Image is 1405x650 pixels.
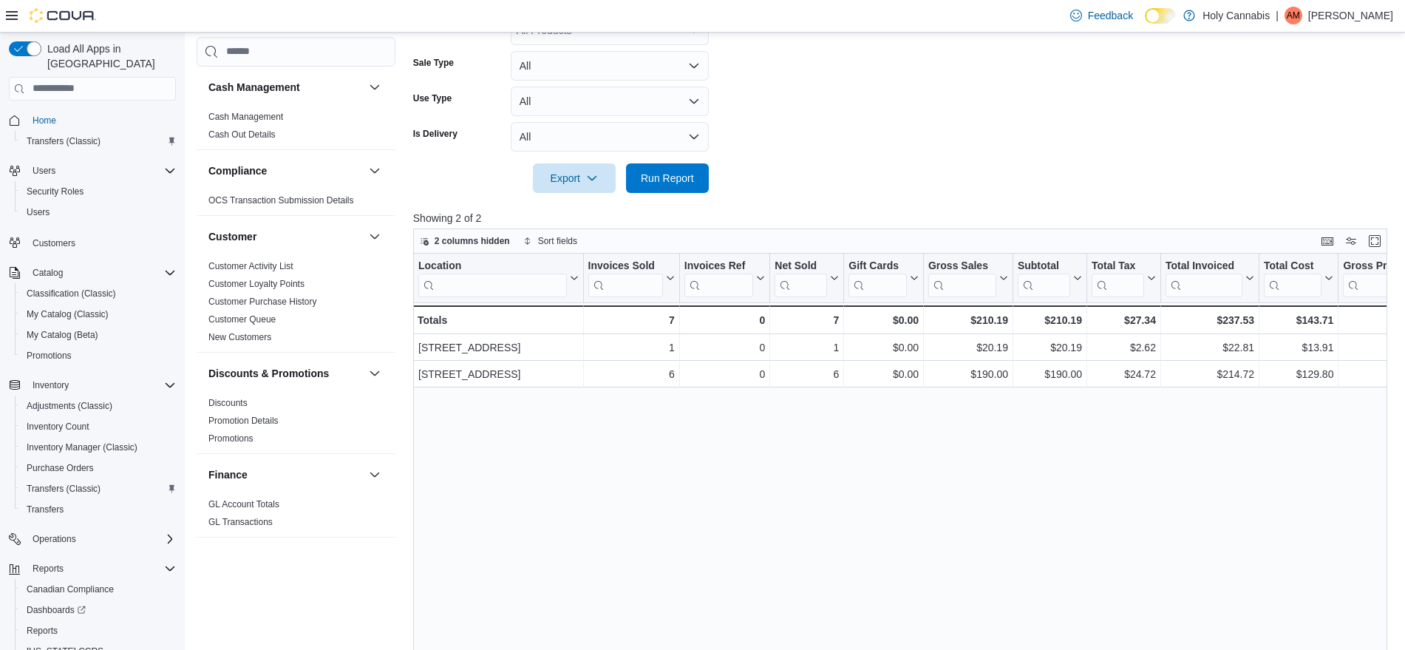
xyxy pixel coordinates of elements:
span: Sort fields [538,235,577,247]
span: Promotions [27,350,72,362]
span: New Customers [208,331,271,343]
div: Subtotal [1018,260,1070,297]
button: Canadian Compliance [15,579,182,600]
h3: Finance [208,467,248,482]
div: Compliance [197,192,395,215]
div: Discounts & Promotions [197,394,395,453]
span: Dashboards [27,604,86,616]
button: Transfers [15,499,182,520]
a: Cash Out Details [208,129,276,140]
span: My Catalog (Classic) [27,308,109,320]
h3: Inventory [208,551,255,566]
button: Inventory [366,549,384,567]
div: Total Invoiced [1166,260,1242,297]
button: Display options [1342,232,1360,250]
a: Security Roles [21,183,89,200]
button: Inventory Manager (Classic) [15,437,182,458]
button: Run Report [626,163,709,193]
span: Catalog [27,264,176,282]
button: Inventory Count [15,416,182,437]
button: Reports [15,620,182,641]
div: $22.81 [1166,339,1254,356]
button: Catalog [3,263,182,283]
span: Adjustments (Classic) [27,400,112,412]
span: Catalog [33,267,63,279]
div: Invoices Ref [684,260,753,297]
span: Classification (Classic) [21,285,176,302]
span: Promotions [21,347,176,365]
div: $2.62 [1092,339,1156,356]
button: Cash Management [366,78,384,96]
a: GL Account Totals [208,499,279,509]
div: $210.19 [1018,311,1082,329]
span: Purchase Orders [27,462,94,474]
div: Gift Cards [848,260,907,274]
button: Finance [208,467,363,482]
button: Export [533,163,616,193]
button: Operations [3,529,182,549]
div: Total Cost [1264,260,1321,274]
span: Customer Loyalty Points [208,278,305,290]
span: My Catalog (Beta) [21,326,176,344]
span: Transfers (Classic) [21,132,176,150]
div: $20.19 [1018,339,1082,356]
a: Inventory Count [21,418,95,436]
div: $190.00 [1018,365,1082,383]
div: Location [418,260,567,274]
button: Users [27,162,61,180]
button: Discounts & Promotions [208,366,363,381]
button: My Catalog (Beta) [15,325,182,345]
button: Customers [3,231,182,253]
button: Total Tax [1092,260,1156,297]
div: Net Sold [775,260,827,297]
div: Location [418,260,567,297]
a: Users [21,203,55,221]
span: Transfers (Classic) [21,480,176,498]
button: Purchase Orders [15,458,182,478]
a: Customer Loyalty Points [208,279,305,289]
div: 7 [588,311,674,329]
div: Totals [418,311,579,329]
span: Classification (Classic) [27,288,116,299]
div: $129.80 [1264,365,1333,383]
a: Customer Purchase History [208,297,317,307]
button: All [511,122,709,152]
button: Users [3,160,182,181]
button: Inventory [208,551,363,566]
span: Customer Activity List [208,260,293,272]
button: Gross Sales [928,260,1008,297]
span: GL Transactions [208,516,273,528]
div: Total Tax [1092,260,1144,274]
a: Customer Activity List [208,261,293,271]
button: Promotions [15,345,182,366]
div: $143.71 [1264,311,1333,329]
a: Reports [21,622,64,640]
a: Transfers (Classic) [21,480,106,498]
span: Feedback [1088,8,1133,23]
span: Load All Apps in [GEOGRAPHIC_DATA] [41,41,176,71]
a: Cash Management [208,112,283,122]
div: $27.34 [1092,311,1156,329]
label: Sale Type [413,57,454,69]
span: GL Account Totals [208,498,279,510]
button: My Catalog (Classic) [15,304,182,325]
span: Export [542,163,607,193]
button: Compliance [208,163,363,178]
a: My Catalog (Classic) [21,305,115,323]
div: $13.91 [1264,339,1333,356]
span: OCS Transaction Submission Details [208,194,354,206]
button: Operations [27,530,82,548]
span: Inventory [27,376,176,394]
button: Location [418,260,579,297]
span: 2 columns hidden [435,235,510,247]
div: [STREET_ADDRESS] [418,339,579,356]
h3: Discounts & Promotions [208,366,329,381]
span: Promotions [208,433,254,444]
span: Security Roles [27,186,84,197]
button: Invoices Ref [684,260,765,297]
div: $210.19 [928,311,1008,329]
span: Users [33,165,55,177]
div: Total Invoiced [1166,260,1242,274]
div: $20.19 [928,339,1008,356]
